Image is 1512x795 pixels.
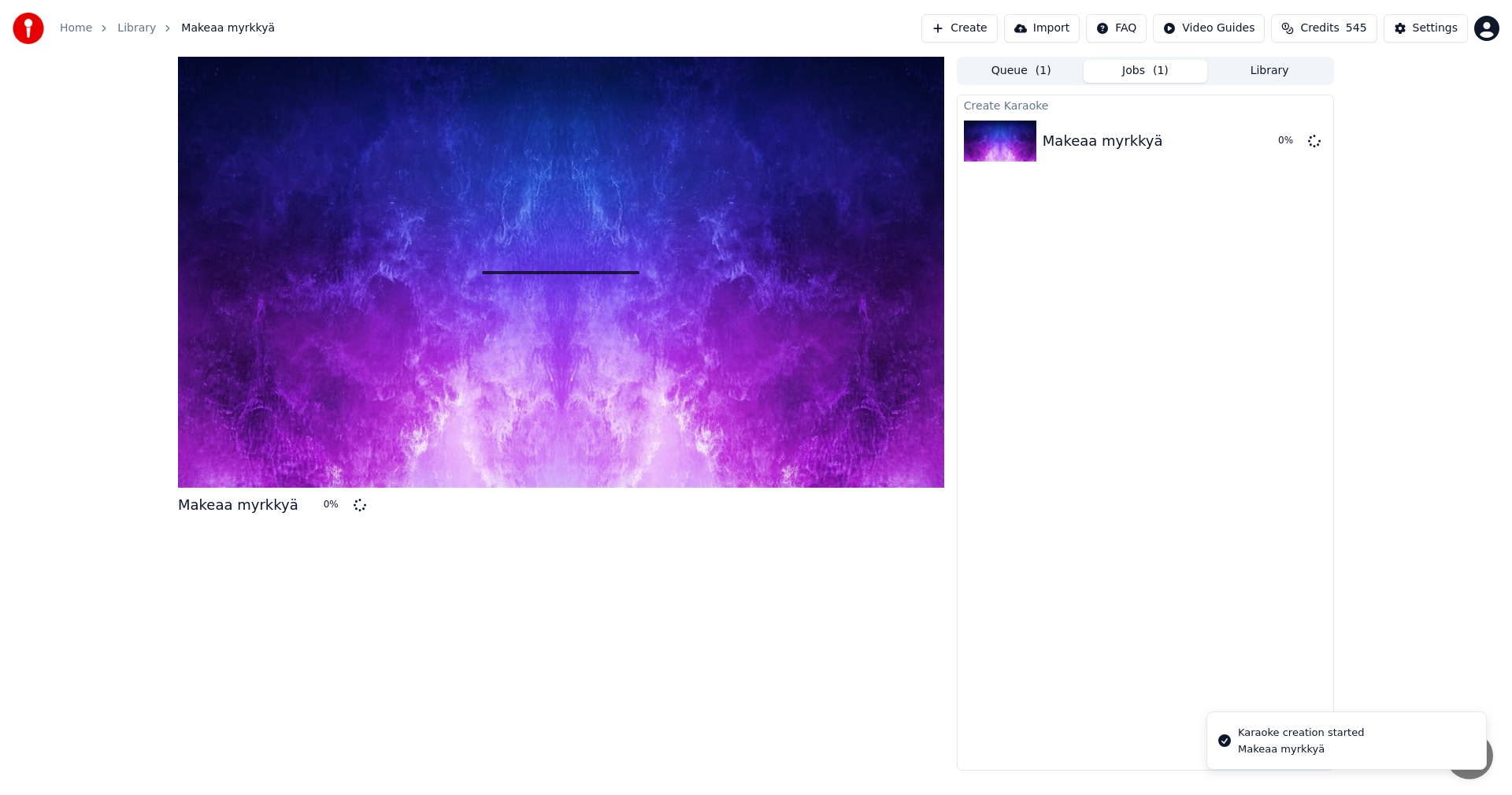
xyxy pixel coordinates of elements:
button: Queue [959,60,1084,83]
div: Karaoke creation started [1238,725,1364,741]
button: Credits545 [1271,14,1377,43]
button: Library [1207,60,1332,83]
img: youka [13,13,44,44]
button: FAQ [1086,14,1147,43]
div: Makeaa myrkkyä [178,494,298,516]
a: Library [117,20,156,36]
button: Jobs [1084,60,1208,83]
button: Settings [1384,14,1468,43]
div: Makeaa myrkkyä [1238,742,1364,756]
div: Create Karaoke [958,95,1333,114]
button: Video Guides [1153,14,1265,43]
div: 0 % [1278,135,1302,147]
nav: breadcrumb [60,20,275,36]
div: Makeaa myrkkyä [1043,130,1163,152]
div: Settings [1413,20,1458,36]
div: 0 % [324,499,347,511]
span: ( 1 ) [1153,63,1169,79]
span: 545 [1346,20,1367,36]
span: ( 1 ) [1036,63,1051,79]
span: Credits [1300,20,1339,36]
button: Import [1004,14,1080,43]
a: Home [60,20,92,36]
span: Makeaa myrkkyä [181,20,275,36]
button: Create [921,14,998,43]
